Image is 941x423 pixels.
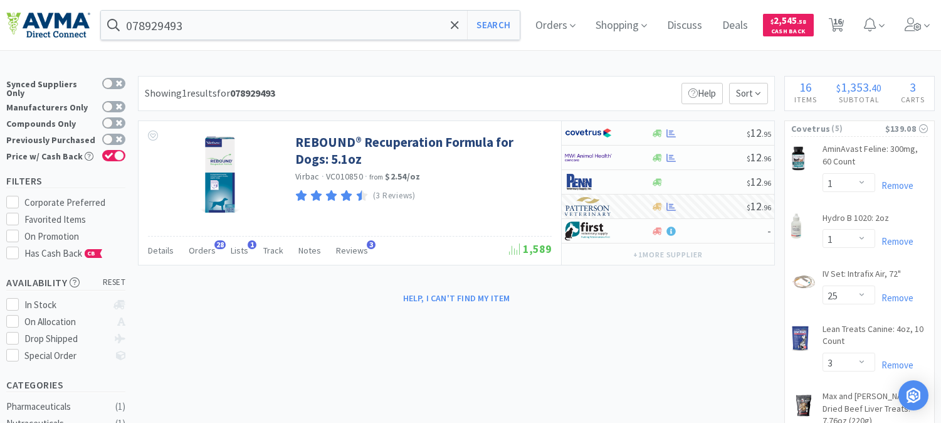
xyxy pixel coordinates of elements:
span: $ [836,82,841,94]
a: Discuss [662,20,707,31]
span: 12 [747,150,771,164]
a: Hydro B 1020: 2oz [823,212,889,230]
span: from [369,173,383,181]
div: Compounds Only [6,117,96,128]
img: 77fca1acd8b6420a9015268ca798ef17_1.png [565,124,612,142]
span: 2,545 [770,14,806,26]
h4: Subtotal [827,94,891,105]
span: 12 [747,174,771,189]
img: 38974dc662ba4158905e7a3e06c44506_393698.png [179,134,261,215]
a: Remove [875,179,913,191]
span: · [322,171,324,182]
span: 12 [747,199,771,213]
a: Deals [717,20,753,31]
img: e4e33dab9f054f5782a47901c742baa9_102.png [6,12,90,38]
span: ( 5 ) [830,122,885,135]
span: Track [263,245,283,256]
div: . [827,81,891,94]
div: ( 1 ) [115,399,125,414]
span: 1 [248,240,256,249]
div: Synced Suppliers Only [6,78,96,97]
span: . 96 [762,178,771,188]
span: 28 [214,240,226,249]
span: 16 [799,79,812,95]
span: - [767,223,771,238]
p: (3 Reviews) [373,190,416,203]
div: Pharmaceuticals [6,399,108,414]
span: Cash Back [770,28,806,36]
span: 12 [747,126,771,140]
img: 73e0b3a9074d4765bb4ced10fb0f695e_27059.png [791,213,801,238]
span: reset [103,276,126,289]
span: 1,353 [841,79,869,95]
button: Search [467,11,519,40]
h5: Filters [6,174,125,188]
img: ed537a1d4e5e49509db04026153d78b2_29663.png [791,326,809,351]
div: Price w/ Cash Back [6,150,96,161]
div: $139.08 [885,122,928,136]
span: $ [770,18,774,26]
div: Manufacturers Only [6,101,96,112]
span: $ [747,129,750,139]
a: REBOUND® Recuperation Formula for Dogs: 5.1oz [295,134,549,168]
span: 3 [367,240,376,249]
span: Reviews [336,245,368,256]
span: Notes [298,245,321,256]
span: . 95 [762,129,771,139]
span: Sort [729,83,768,104]
a: Virbac [295,171,320,182]
div: Favorited Items [24,212,126,227]
span: for [217,87,275,99]
span: $ [747,203,750,212]
span: · [365,171,367,182]
a: Remove [875,235,913,247]
h5: Categories [6,378,125,392]
div: Showing 1 results [145,85,275,102]
a: Remove [875,359,913,371]
span: . 96 [762,154,771,163]
div: Drop Shipped [24,331,108,346]
h4: Carts [891,94,934,105]
p: Help [681,83,723,104]
a: IV Set: Intrafix Air, 72" [823,268,901,286]
div: In Stock [24,297,108,313]
div: Special Order [24,348,108,363]
a: Lean Treats Canine: 4oz, 10 Count [823,323,928,353]
span: CB [85,250,98,257]
img: b8be99f666a747eeaecdf5c6f8ac2911_27532.png [791,269,816,294]
a: AminAvast Feline: 300mg, 60 Count [823,143,928,173]
div: On Allocation [24,314,108,329]
a: Remove [875,292,913,304]
span: Lists [231,245,248,256]
h5: Availability [6,276,125,290]
span: 40 [871,82,881,94]
h4: Items [785,94,827,105]
img: f5e969b455434c6296c6d81ef179fa71_3.png [565,197,612,216]
img: e1133ece90fa4a959c5ae41b0808c578_9.png [565,173,612,191]
strong: 078929493 [230,87,275,99]
span: . 96 [762,203,771,212]
div: Corporate Preferred [24,195,126,210]
span: 3 [910,79,916,95]
button: Help, I can't find my item [396,287,518,309]
img: dec5747cad6042789471a68aa383658f_37283.png [791,146,806,171]
span: Has Cash Back [24,247,103,259]
span: Covetrus [791,122,830,136]
img: 5ef1a1c0f6924c64b5042b9d2bb47f9d_545231.png [791,393,816,418]
span: VC010850 [326,171,363,182]
div: Open Intercom Messenger [898,380,928,410]
span: 1,589 [509,242,552,256]
strong: $2.54 / oz [385,171,420,182]
input: Search by item, sku, manufacturer, ingredient, size... [101,11,520,40]
button: +1more supplier [627,246,709,264]
div: On Promotion [24,229,126,244]
a: $2,545.58Cash Back [763,8,814,42]
span: Details [148,245,174,256]
span: Orders [189,245,216,256]
img: f6b2451649754179b5b4e0c70c3f7cb0_2.png [565,148,612,167]
span: $ [747,154,750,163]
a: 16 [824,21,849,33]
span: $ [747,178,750,188]
img: 67d67680309e4a0bb49a5ff0391dcc42_6.png [565,222,612,240]
span: . 58 [797,18,806,26]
